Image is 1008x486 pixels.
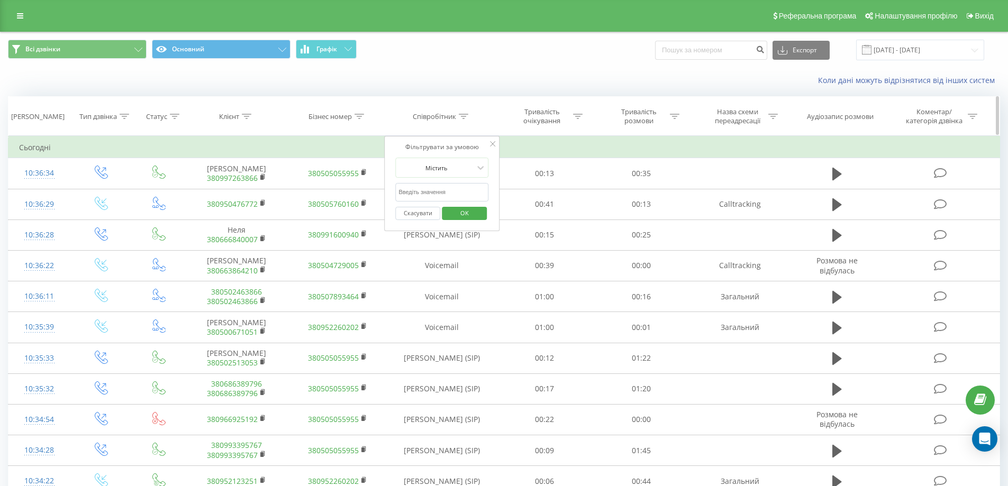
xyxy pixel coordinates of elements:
td: Calltracking [689,189,790,219]
td: [PERSON_NAME] [186,343,287,373]
div: 10:36:34 [19,163,60,184]
td: 00:41 [496,189,593,219]
td: Calltracking [689,250,790,281]
a: 380997263866 [207,173,258,183]
a: 380505760160 [308,199,359,209]
td: 00:00 [593,404,690,435]
td: [PERSON_NAME] [186,312,287,343]
td: Загальний [689,312,790,343]
td: 01:00 [496,312,593,343]
a: 380952260202 [308,476,359,486]
td: 01:00 [496,281,593,312]
button: Експорт [773,41,830,60]
td: 00:01 [593,312,690,343]
td: [PERSON_NAME] [186,250,287,281]
div: Клієнт [219,112,239,121]
td: 00:13 [496,158,593,189]
td: 01:20 [593,373,690,404]
td: [PERSON_NAME] (SIP) [388,404,496,435]
a: Коли дані можуть відрізнятися вiд інших систем [818,75,1000,85]
td: 01:22 [593,343,690,373]
td: 00:15 [496,219,593,250]
a: 380500671051 [207,327,258,337]
td: [PERSON_NAME] [186,158,287,189]
a: 380502463866 [207,296,258,306]
a: 380502463866 [211,287,262,297]
a: 380505055955 [308,414,359,424]
span: Реферальна програма [779,12,857,20]
td: 01:45 [593,435,690,466]
a: 380993395767 [207,450,258,460]
td: 00:22 [496,404,593,435]
div: Open Intercom Messenger [972,426,997,452]
a: 380505055955 [308,168,359,178]
input: Пошук за номером [655,41,767,60]
td: 00:39 [496,250,593,281]
button: Графік [296,40,357,59]
span: Вихід [975,12,994,20]
td: 00:12 [496,343,593,373]
td: [PERSON_NAME] (SIP) [388,435,496,466]
a: 380952123251 [207,476,258,486]
div: Фільтрувати за умовою [395,142,488,152]
div: Статус [146,112,167,121]
a: 380504729005 [308,260,359,270]
a: 380686389796 [211,379,262,389]
div: Назва схеми переадресації [709,107,766,125]
button: Основний [152,40,290,59]
div: 10:35:39 [19,317,60,337]
div: Тривалість очікування [514,107,570,125]
td: 00:13 [593,189,690,219]
a: 380663864210 [207,265,258,276]
div: Тривалість розмови [611,107,667,125]
td: [PERSON_NAME] (SIP) [388,219,496,250]
div: 10:36:11 [19,286,60,307]
a: 380502513053 [207,357,258,368]
a: 380507893464 [308,291,359,301]
div: Аудіозапис розмови [807,112,874,121]
td: [PERSON_NAME] (SIP) [388,373,496,404]
span: Графік [316,45,337,53]
span: OK [450,205,479,221]
td: Загальний [689,281,790,312]
td: 00:25 [593,219,690,250]
td: 00:17 [496,373,593,404]
div: 10:36:28 [19,225,60,245]
a: 380966925192 [207,414,258,424]
a: 380505055955 [308,353,359,363]
a: 380952260202 [308,322,359,332]
td: Voicemail [388,312,496,343]
a: 380505055955 [308,383,359,393]
div: 10:36:22 [19,255,60,276]
button: Всі дзвінки [8,40,147,59]
a: 380666840007 [207,234,258,244]
td: Сьогодні [8,137,1000,158]
div: 10:35:33 [19,348,60,369]
td: Voicemail [388,281,496,312]
span: Розмова не відбулась [816,409,858,429]
div: Співробітник [413,112,456,121]
td: [PERSON_NAME] (SIP) [388,343,496,373]
button: Скасувати [395,207,440,220]
div: 10:36:29 [19,194,60,215]
a: 380505055955 [308,445,359,455]
a: 380991600940 [308,230,359,240]
td: 00:35 [593,158,690,189]
div: Бізнес номер [308,112,352,121]
td: Voicemail [388,250,496,281]
span: Розмова не відбулась [816,255,858,275]
a: 380950476772 [207,199,258,209]
td: 00:16 [593,281,690,312]
a: 380686389796 [207,388,258,398]
span: Всі дзвінки [25,45,60,53]
div: Коментар/категорія дзвінка [903,107,965,125]
a: 380993395767 [211,440,262,450]
div: 10:34:54 [19,409,60,430]
input: Введіть значення [395,183,488,201]
td: Неля [186,219,287,250]
button: OK [442,207,487,220]
div: 10:34:28 [19,440,60,461]
td: 00:09 [496,435,593,466]
span: Налаштування профілю [875,12,957,20]
div: [PERSON_NAME] [11,112,65,121]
